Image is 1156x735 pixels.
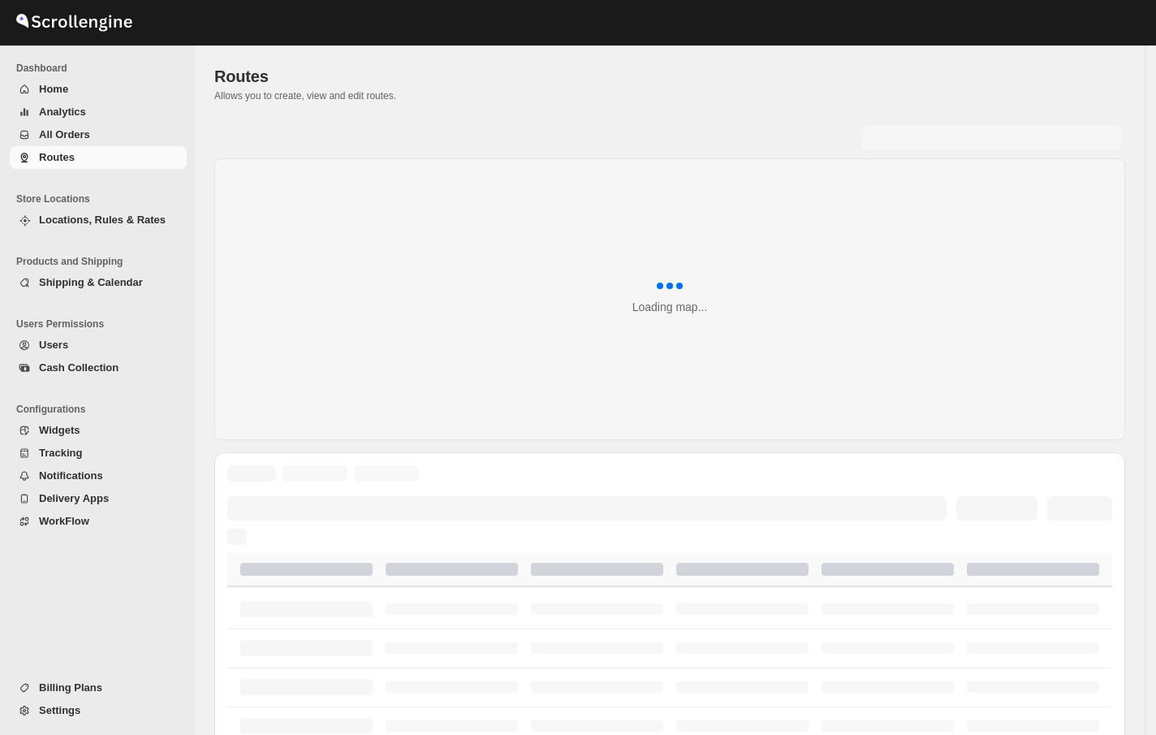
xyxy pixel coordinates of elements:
[632,299,708,315] div: Loading map...
[39,704,80,716] span: Settings
[10,487,187,510] button: Delivery Apps
[10,101,187,123] button: Analytics
[10,419,187,442] button: Widgets
[10,209,187,231] button: Locations, Rules & Rates
[16,192,187,205] span: Store Locations
[10,677,187,699] button: Billing Plans
[10,357,187,379] button: Cash Collection
[10,442,187,465] button: Tracking
[39,128,90,141] span: All Orders
[16,255,187,268] span: Products and Shipping
[10,271,187,294] button: Shipping & Calendar
[39,276,143,288] span: Shipping & Calendar
[214,89,1125,102] p: Allows you to create, view and edit routes.
[10,699,187,722] button: Settings
[39,424,80,436] span: Widgets
[39,339,68,351] span: Users
[39,681,102,694] span: Billing Plans
[39,151,75,163] span: Routes
[39,515,89,527] span: WorkFlow
[10,123,187,146] button: All Orders
[10,465,187,487] button: Notifications
[39,492,109,504] span: Delivery Apps
[39,447,82,459] span: Tracking
[39,83,68,95] span: Home
[10,146,187,169] button: Routes
[214,67,269,85] span: Routes
[39,106,86,118] span: Analytics
[16,318,187,331] span: Users Permissions
[39,214,166,226] span: Locations, Rules & Rates
[10,78,187,101] button: Home
[10,334,187,357] button: Users
[39,361,119,374] span: Cash Collection
[16,62,187,75] span: Dashboard
[16,403,187,416] span: Configurations
[10,510,187,533] button: WorkFlow
[39,469,103,482] span: Notifications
